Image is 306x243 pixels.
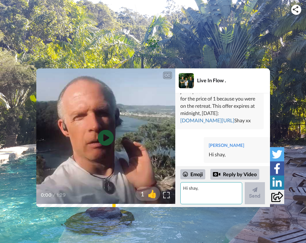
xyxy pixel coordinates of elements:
[135,187,160,201] button: 1👍
[164,72,171,78] div: CC
[138,34,168,59] img: logo
[57,191,68,199] span: 1:29
[197,77,270,83] div: Live In Flow .
[209,142,265,148] div: [PERSON_NAME]
[144,189,160,199] span: 👍
[180,117,234,123] a: [DOMAIN_NAME][URL]
[179,73,194,88] img: Profile Image
[293,6,298,13] img: ic_share.svg
[245,182,265,204] button: Send
[213,171,220,178] div: Reply by Video
[41,191,52,199] span: 0:00
[163,192,170,198] img: Full screen
[210,169,259,180] div: Reply by Video
[135,189,144,198] span: 1
[53,191,55,199] span: /
[209,151,265,158] div: Hi shay,
[180,169,205,179] div: Emoji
